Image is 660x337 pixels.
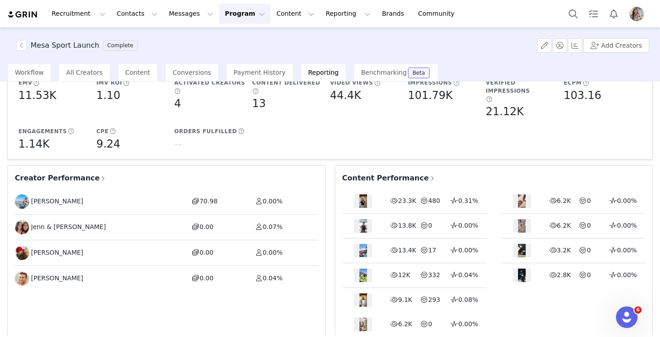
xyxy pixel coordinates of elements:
[15,246,29,260] img: ae224091-827e-42e5-9b93-b2d8845bf998--s.jpg
[199,198,217,205] span: 70.98
[15,271,29,286] img: ae4fd13e-f2c3-4628-9b08-ce841252f1cb.jpg
[342,173,436,184] span: Content Performance
[557,222,571,229] span: 6.2K
[31,197,83,206] span: [PERSON_NAME]
[359,269,367,282] img: content thumbnail
[428,222,432,229] span: 0
[174,136,182,152] h5: --
[111,4,163,24] button: Contacts
[46,4,111,24] button: Recruitment
[31,274,83,283] span: [PERSON_NAME]
[308,69,339,76] span: Reporting
[518,269,526,282] img: content thumbnail
[262,223,282,230] span: 0.07%
[199,249,213,256] span: 0.00
[557,197,571,204] span: 6.2K
[557,247,571,254] span: 3.2K
[16,40,142,51] span: [object Object]
[330,79,373,87] h5: Video Views
[359,293,367,307] img: content thumbnail
[15,173,106,184] span: Creator Performance
[219,4,270,24] button: Program
[583,38,649,53] button: Add Creators
[31,40,99,51] h3: Mesa Sport Launch
[18,136,49,152] h5: 1.14K
[96,127,108,135] h5: CPE
[174,95,181,112] h5: 4
[18,127,67,135] h5: Engagements
[587,222,591,229] span: 0
[413,4,464,24] a: Community
[564,79,582,87] h5: eCPM
[518,194,526,208] img: content thumbnail
[330,87,361,103] h5: 44.4K
[408,87,453,103] h5: 101.79K
[15,194,29,209] img: 50f43f4f-1ce1-42f1-84b6-3c75c3111d37--s.jpg
[252,95,266,112] h5: 13
[518,219,526,233] img: content thumbnail
[584,4,603,24] a: Tasks
[398,271,410,279] span: 12K
[103,40,138,51] span: Complete
[458,197,478,204] span: 0.31%
[617,247,637,254] span: 0.00%
[15,69,44,76] span: Workflow
[428,271,440,279] span: 332
[616,306,638,328] iframe: Intercom live chat
[173,69,211,76] span: Conversions
[359,219,367,233] img: content thumbnail
[428,296,440,303] span: 293
[31,248,83,257] span: [PERSON_NAME]
[617,197,637,204] span: 0.00%
[271,4,320,24] button: Content
[458,320,478,328] span: 0.00%
[199,223,213,230] span: 0.00
[359,318,367,331] img: content thumbnail
[408,79,452,87] h5: Impressions
[557,271,571,279] span: 2.8K
[174,79,245,87] h5: Activated Creators
[7,10,39,19] img: grin logo
[15,220,29,234] img: 23436b43-19b3-46c1-aeb3-51497f51a7d2.jpg
[262,249,282,256] span: 0.00%
[458,271,478,279] span: 0.04%
[262,274,282,282] span: 0.04%
[428,320,432,328] span: 0
[18,79,32,87] h5: EMV
[398,197,416,204] span: 23.3K
[564,87,602,103] h5: 103.16
[458,222,478,229] span: 0.00%
[377,4,412,24] a: Brands
[361,69,407,76] span: Benchmarking
[320,4,376,24] button: Reporting
[428,197,440,204] span: 480
[174,127,237,135] h5: Orders Fulfilled
[617,222,637,229] span: 0.00%
[458,247,478,254] span: 0.00%
[617,271,637,279] span: 0.00%
[398,247,416,254] span: 13.4K
[428,247,436,254] span: 17
[252,79,320,87] h5: Content Delivered
[164,4,219,24] button: Messages
[486,103,523,120] h5: 21.12K
[31,222,106,232] span: Jenn & [PERSON_NAME]
[18,87,56,103] h5: 11.53K
[359,194,367,208] img: content thumbnail
[125,69,151,76] span: Content
[458,296,478,303] span: 0.08%
[412,70,425,76] div: Beta
[587,271,591,279] span: 0
[587,197,591,204] span: 0
[629,7,644,21] img: 4c2c8fb3-bdc3-4cec-a5da-69d62c0069c2.jpg
[262,198,282,205] span: 0.00%
[398,296,412,303] span: 9.1K
[96,87,120,103] h5: 1.10
[199,274,213,282] span: 0.00
[66,69,102,76] span: All Creators
[518,244,526,257] img: content thumbnail
[563,4,583,24] button: Search
[587,247,591,254] span: 0
[624,7,653,21] button: Profile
